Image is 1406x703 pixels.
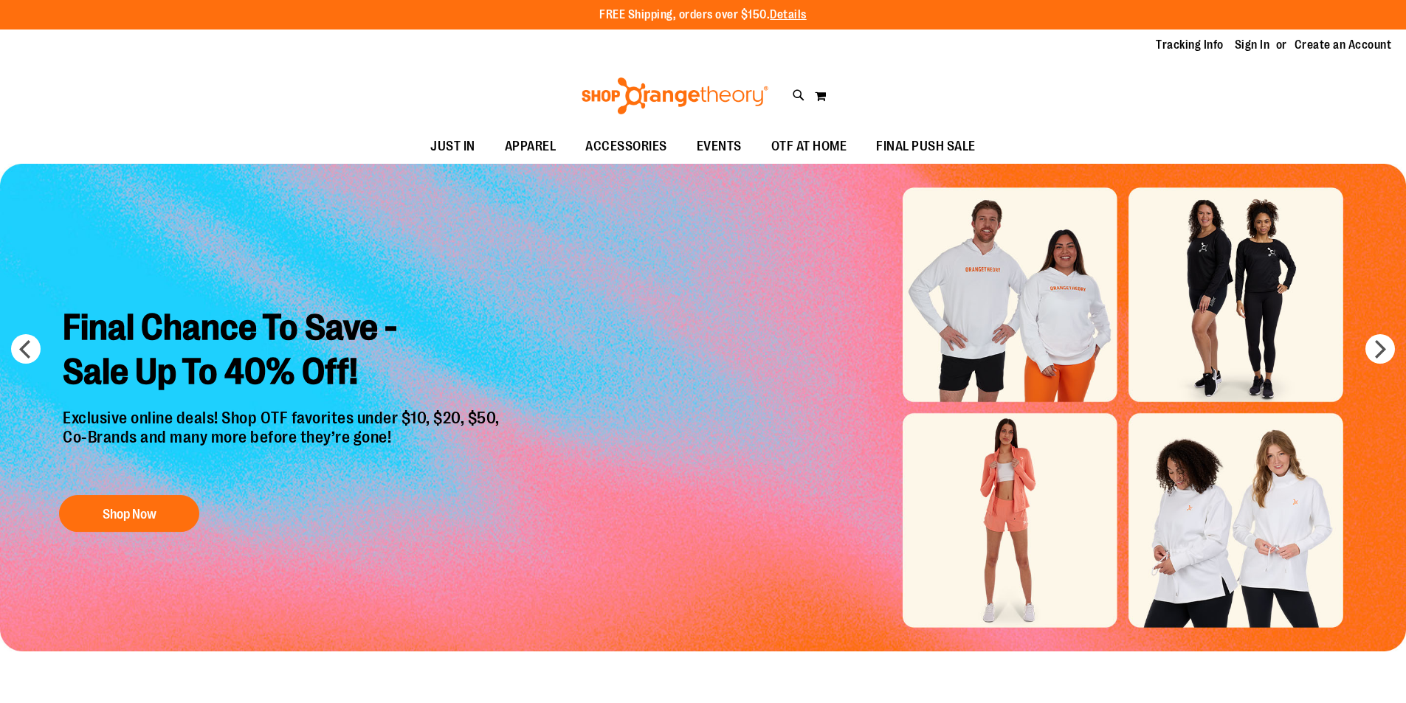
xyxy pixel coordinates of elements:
[757,130,862,164] a: OTF AT HOME
[1156,37,1224,53] a: Tracking Info
[52,294,514,540] a: Final Chance To Save -Sale Up To 40% Off! Exclusive online deals! Shop OTF favorites under $10, $...
[1365,334,1395,364] button: next
[861,130,990,164] a: FINAL PUSH SALE
[585,130,667,163] span: ACCESSORIES
[571,130,682,164] a: ACCESSORIES
[770,8,807,21] a: Details
[416,130,490,164] a: JUST IN
[697,130,742,163] span: EVENTS
[490,130,571,164] a: APPAREL
[11,334,41,364] button: prev
[876,130,976,163] span: FINAL PUSH SALE
[579,77,771,114] img: Shop Orangetheory
[430,130,475,163] span: JUST IN
[505,130,556,163] span: APPAREL
[52,294,514,409] h2: Final Chance To Save - Sale Up To 40% Off!
[52,409,514,481] p: Exclusive online deals! Shop OTF favorites under $10, $20, $50, Co-Brands and many more before th...
[682,130,757,164] a: EVENTS
[1295,37,1392,53] a: Create an Account
[1235,37,1270,53] a: Sign In
[599,7,807,24] p: FREE Shipping, orders over $150.
[59,495,199,532] button: Shop Now
[771,130,847,163] span: OTF AT HOME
